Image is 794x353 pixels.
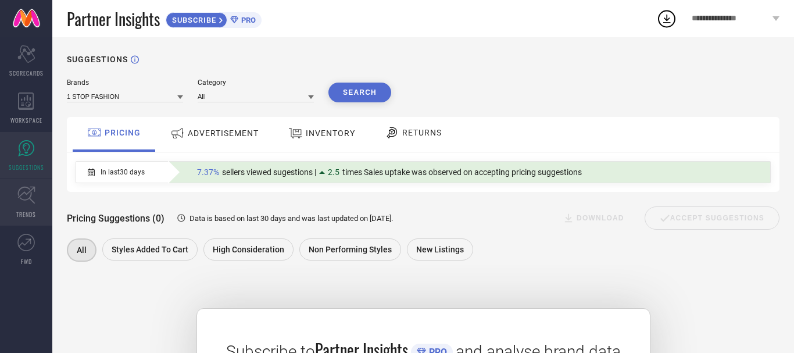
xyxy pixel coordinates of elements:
div: Percentage of sellers who have viewed suggestions for the current Insight Type [191,165,588,180]
span: INVENTORY [306,129,355,138]
span: sellers viewed sugestions | [222,167,316,177]
span: All [77,245,87,255]
span: Data is based on last 30 days and was last updated on [DATE] . [189,214,393,223]
div: Category [198,79,314,87]
span: SUGGESTIONS [9,163,44,172]
span: SCORECARDS [9,69,44,77]
span: Partner Insights [67,7,160,31]
div: Open download list [656,8,677,29]
a: SUBSCRIBEPRO [166,9,262,28]
span: PRICING [105,128,141,137]
div: Brands [67,79,183,87]
span: PRO [238,16,256,24]
h1: SUGGESTIONS [67,55,128,64]
span: TRENDS [16,210,36,219]
span: High Consideration [213,245,284,254]
span: In last 30 days [101,168,145,176]
span: RETURNS [402,128,442,137]
span: New Listings [416,245,464,254]
button: Search [328,83,391,102]
span: Pricing Suggestions (0) [67,213,164,224]
span: 7.37% [197,167,219,177]
span: WORKSPACE [10,116,42,124]
span: times Sales uptake was observed on accepting pricing suggestions [342,167,582,177]
span: 2.5 [328,167,339,177]
span: SUBSCRIBE [166,16,219,24]
span: ADVERTISEMENT [188,129,259,138]
span: Non Performing Styles [309,245,392,254]
div: Accept Suggestions [645,206,779,230]
span: FWD [21,257,32,266]
span: Styles Added To Cart [112,245,188,254]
